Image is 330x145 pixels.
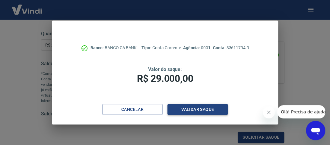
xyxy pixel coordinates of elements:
button: Validar saque [167,104,228,115]
iframe: Botão para abrir a janela de mensagens [306,121,325,140]
span: Agência: [183,45,201,50]
span: R$ 29.000,00 [137,73,193,84]
span: Olá! Precisa de ajuda? [4,4,51,9]
span: Conta: [213,45,227,50]
p: 33611794-9 [213,45,249,51]
span: Valor do saque: [148,66,182,72]
iframe: Mensagem da empresa [277,105,325,118]
iframe: Fechar mensagem [263,106,275,118]
p: 0001 [183,45,210,51]
span: Banco: [90,45,105,50]
p: BANCO C6 BANK [90,45,137,51]
p: Conta Corrente [141,45,181,51]
button: Cancelar [102,104,163,115]
span: Tipo: [141,45,152,50]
